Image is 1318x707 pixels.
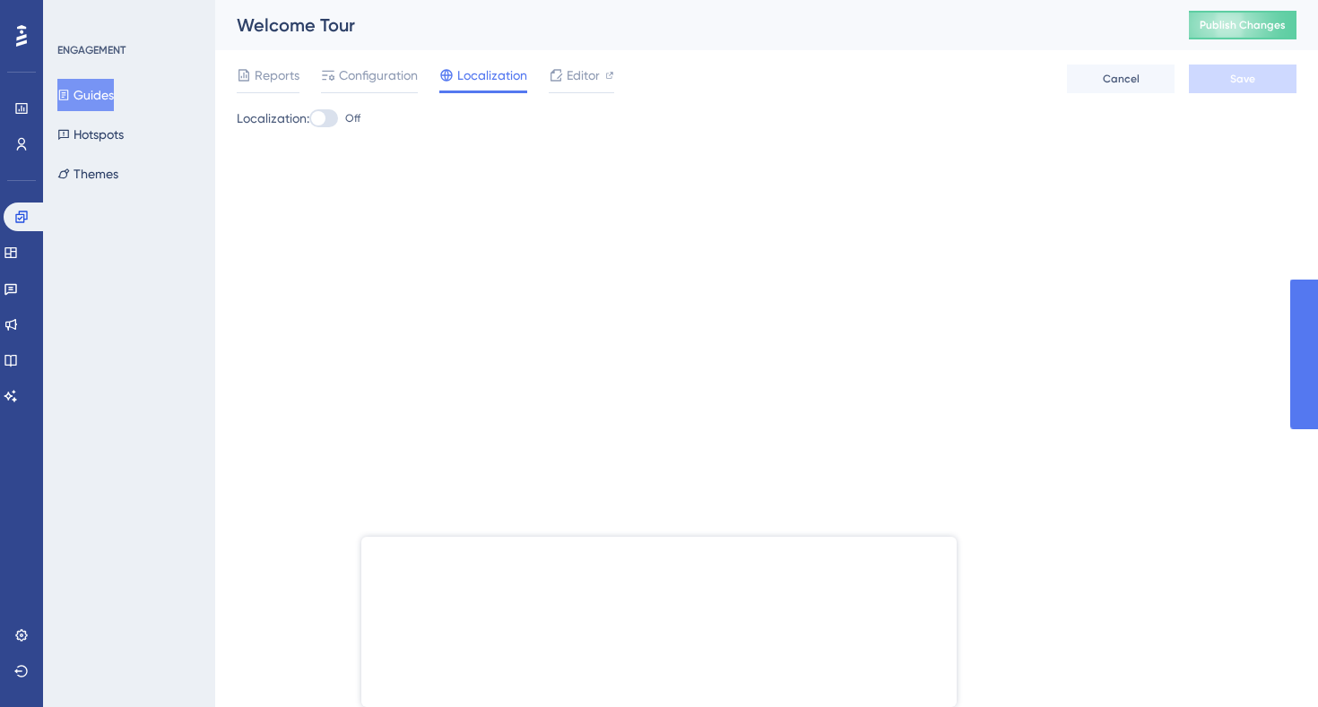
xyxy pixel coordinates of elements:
[1230,72,1255,86] span: Save
[237,108,1296,129] div: Localization:
[1189,65,1296,93] button: Save
[1067,65,1175,93] button: Cancel
[567,65,600,86] span: Editor
[1200,18,1286,32] span: Publish Changes
[57,158,118,190] button: Themes
[1103,72,1140,86] span: Cancel
[237,13,1144,38] div: Welcome Tour
[345,111,360,125] span: Off
[57,118,124,151] button: Hotspots
[255,65,299,86] span: Reports
[457,65,527,86] span: Localization
[57,79,114,111] button: Guides
[1189,11,1296,39] button: Publish Changes
[1243,636,1296,690] iframe: UserGuiding AI Assistant Launcher
[339,65,418,86] span: Configuration
[57,43,126,57] div: ENGAGEMENT
[361,537,957,707] iframe: UserGuiding Survey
